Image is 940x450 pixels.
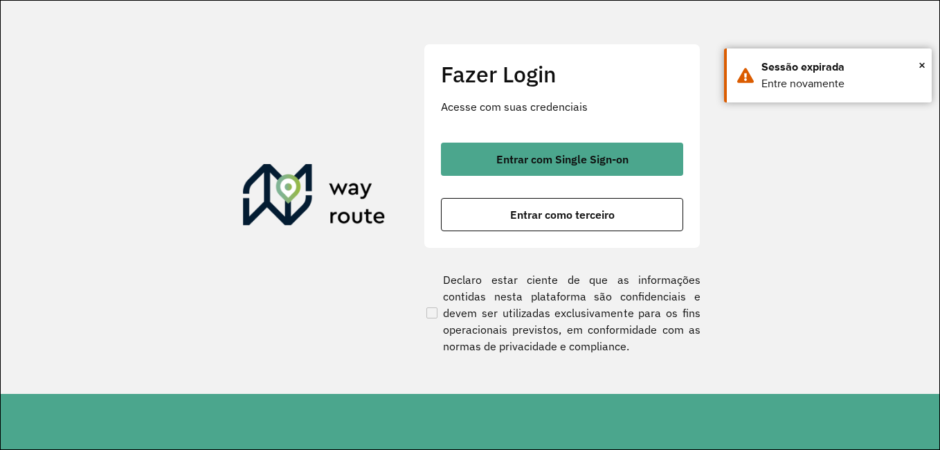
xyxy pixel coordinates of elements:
[496,154,629,165] span: Entrar com Single Sign-on
[243,164,386,231] img: Roteirizador AmbevTech
[441,98,683,115] p: Acesse com suas credenciais
[919,55,925,75] span: ×
[424,271,701,354] label: Declaro estar ciente de que as informações contidas nesta plataforma são confidenciais e devem se...
[919,55,925,75] button: Close
[441,61,683,87] h2: Fazer Login
[441,143,683,176] button: button
[441,198,683,231] button: button
[761,75,921,92] div: Entre novamente
[510,209,615,220] span: Entrar como terceiro
[761,59,921,75] div: Sessão expirada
